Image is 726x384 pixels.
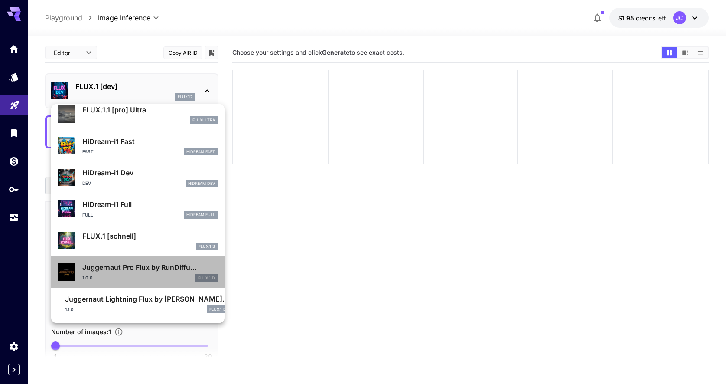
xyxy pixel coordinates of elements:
[198,275,215,281] p: FLUX.1 D
[186,149,215,155] p: HiDream Fast
[82,275,93,281] p: 1.0.0
[82,199,218,210] p: HiDream-i1 Full
[82,136,218,147] p: HiDream-i1 Fast
[82,148,94,155] p: Fast
[82,105,218,115] p: FLUX.1.1 [pro] Ultra
[82,262,218,272] p: Juggernaut Pro Flux by RunDiffu...
[192,117,215,123] p: fluxultra
[199,243,215,249] p: FLUX.1 S
[58,227,218,254] div: FLUX.1 [schnell]FLUX.1 S
[82,167,218,178] p: HiDream-i1 Dev
[82,212,93,218] p: Full
[82,180,91,187] p: Dev
[58,196,218,222] div: HiDream-i1 FullFullHiDream Full
[58,133,218,159] div: HiDream-i1 FastFastHiDream Fast
[82,231,218,241] p: FLUX.1 [schnell]
[186,212,215,218] p: HiDream Full
[209,306,226,312] p: FLUX.1 D
[65,294,229,304] p: Juggernaut Lightning Flux by [PERSON_NAME]...
[58,259,218,285] div: Juggernaut Pro Flux by RunDiffu...1.0.0FLUX.1 D
[58,164,218,190] div: HiDream-i1 DevDevHiDream Dev
[188,181,215,187] p: HiDream Dev
[58,290,218,317] div: Juggernaut Lightning Flux by [PERSON_NAME]...1.1.0FLUX.1 D
[58,101,218,128] div: FLUX.1.1 [pro] Ultrafluxultra
[65,306,74,313] p: 1.1.0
